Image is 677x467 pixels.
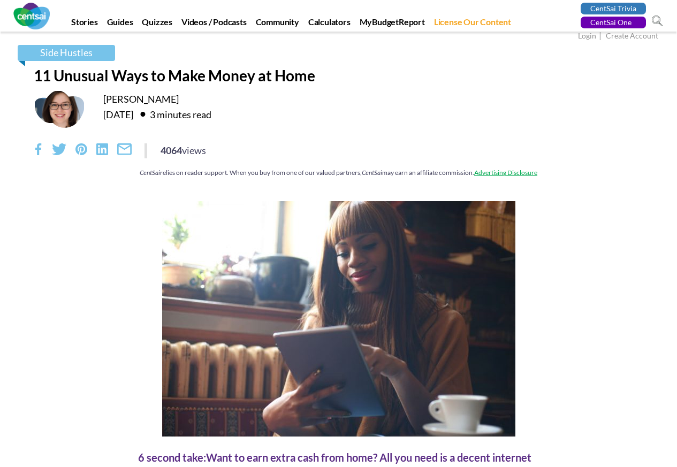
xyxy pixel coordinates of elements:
a: Videos / Podcasts [178,17,250,32]
time: [DATE] [103,109,133,120]
h1: 11 Unusual Ways to Make Money at Home [34,66,644,85]
a: Community [252,17,303,32]
div: 3 minutes read [135,105,211,123]
img: CentSai [13,3,50,29]
a: Guides [103,17,137,32]
a: Login [578,31,596,42]
a: Side Hustles [18,45,115,61]
a: Create Account [606,31,658,42]
img: 11 Unusual Ways to Make Money at Home [162,201,515,437]
a: Calculators [305,17,354,32]
em: CentSai [362,169,382,177]
span: 6 second take: [138,451,206,464]
a: Quizzes [138,17,176,32]
a: [PERSON_NAME] [103,93,179,105]
div: 4064 [161,143,206,157]
a: Stories [67,17,102,32]
a: License Our Content [430,17,515,32]
em: CentSai [140,169,160,177]
a: CentSai Trivia [581,3,646,14]
a: Advertising Disclosure [474,169,537,177]
span: views [182,144,206,156]
a: CentSai One [581,17,646,28]
a: MyBudgetReport [356,17,429,32]
div: relies on reader support. When you buy from one of our valued partners, may earn an affiliate com... [34,168,644,177]
span: | [598,30,604,42]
